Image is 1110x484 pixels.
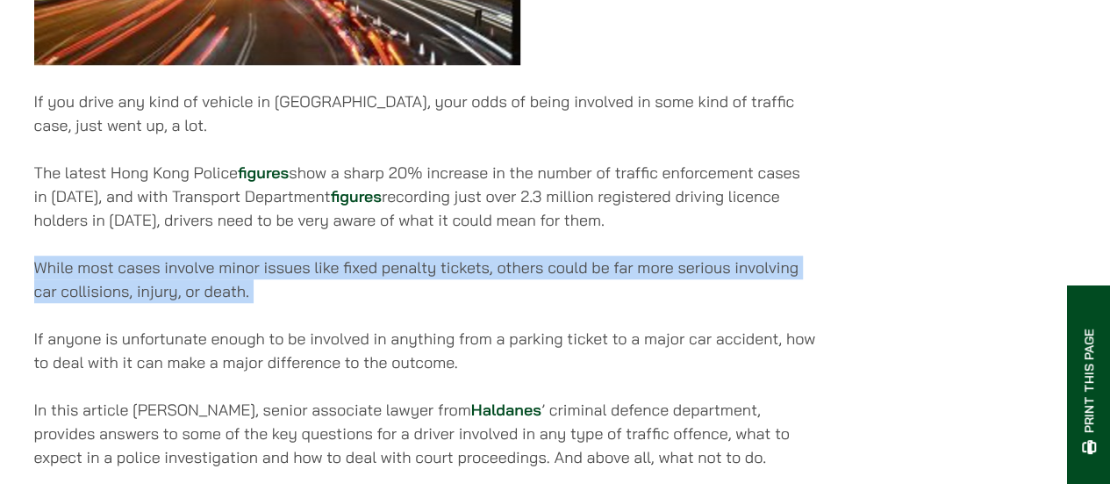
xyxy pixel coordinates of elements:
p: If anyone is unfortunate enough to be involved in anything from a parking ticket to a major car a... [34,327,816,374]
p: The latest Hong Kong Police show a sharp 20% increase in the number of traffic enforcement cases ... [34,161,816,232]
a: Haldanes [471,400,541,420]
p: In this article [PERSON_NAME], senior associate lawyer from ’ criminal defence department, provid... [34,398,816,469]
p: If you drive any kind of vehicle in [GEOGRAPHIC_DATA], your odds of being involved in some kind o... [34,90,816,137]
a: figures [331,186,382,206]
p: While most cases involve minor issues like fixed penalty tickets, others could be far more seriou... [34,256,816,303]
a: figures [238,163,289,183]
